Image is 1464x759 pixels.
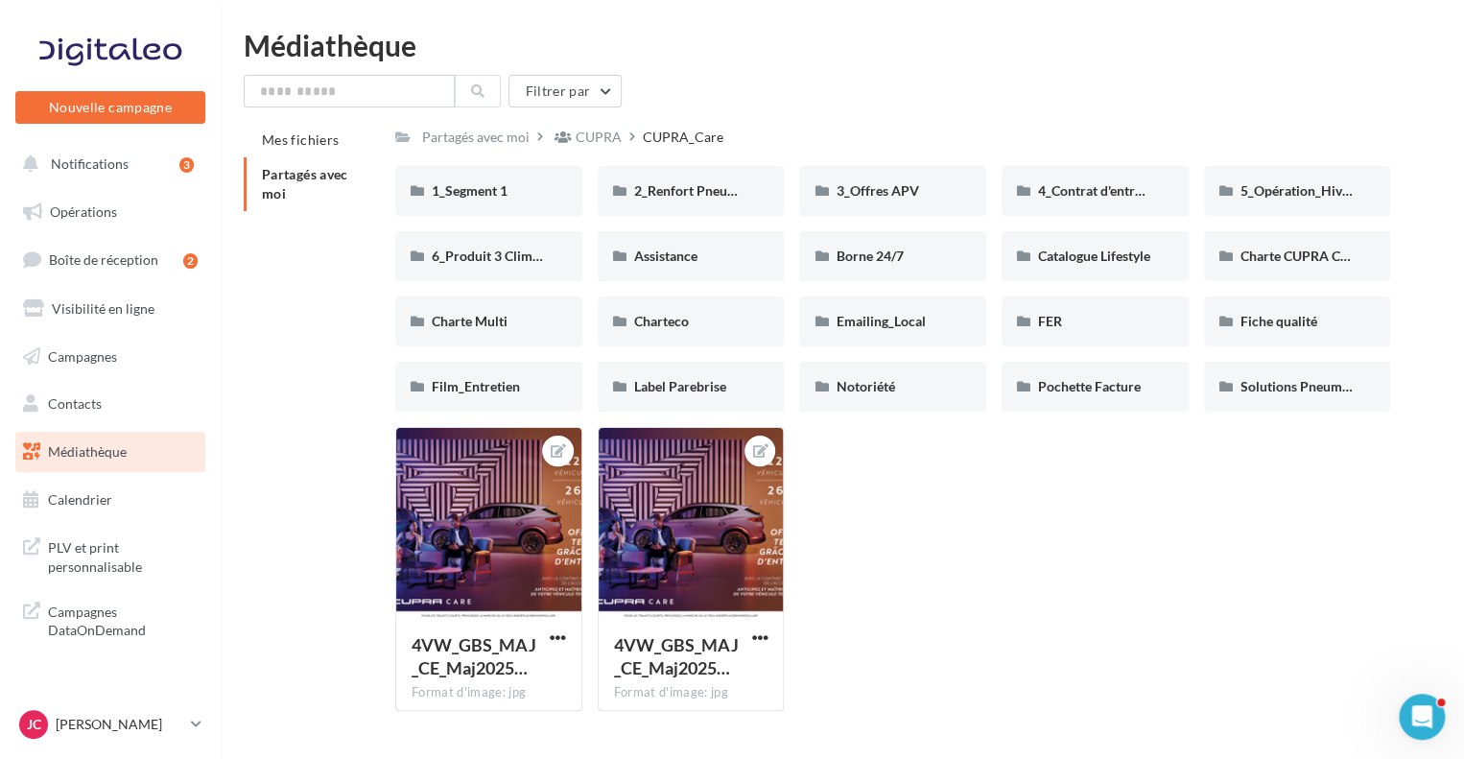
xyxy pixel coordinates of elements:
span: 5_Opération_Hiver [1240,182,1355,199]
span: 2_Renfort Pneumatiques [634,182,782,199]
span: 1_Segment 1 [432,182,508,199]
a: JC [PERSON_NAME] [15,706,205,743]
div: Format d'image: jpg [412,684,566,701]
span: Notoriété [836,378,894,394]
div: CUPRA [576,128,622,147]
span: Solutions Pneumatiques [1240,378,1385,394]
a: Boîte de réception2 [12,239,209,280]
span: Charte CUPRA Care [1240,248,1359,264]
span: Film_Entretien [432,378,520,394]
a: Médiathèque [12,432,209,472]
div: Partagés avec moi [422,128,530,147]
div: Médiathèque [244,31,1441,59]
span: Médiathèque [48,443,127,460]
span: Charte Multi [432,313,508,329]
span: 4VW_GBS_MAJ_CE_Maj2025_ECRAN_CUPRA_E2 [614,634,739,678]
span: PLV et print personnalisable [48,534,198,576]
p: [PERSON_NAME] [56,715,183,734]
span: Visibilité en ligne [52,300,154,317]
span: Partagés avec moi [262,166,348,202]
span: Mes fichiers [262,131,339,148]
a: Opérations [12,192,209,232]
span: Contacts [48,395,102,412]
a: Campagnes DataOnDemand [12,591,209,648]
span: Boîte de réception [49,251,158,268]
a: Contacts [12,384,209,424]
a: Campagnes [12,337,209,377]
div: CUPRA_Care [643,128,723,147]
span: Campagnes [48,347,117,364]
span: Emailing_Local [836,313,925,329]
span: Catalogue Lifestyle [1038,248,1150,264]
div: 3 [179,157,194,173]
span: Notifications [51,155,129,172]
a: Calendrier [12,480,209,520]
button: Notifications 3 [12,144,201,184]
button: Nouvelle campagne [15,91,205,124]
span: Campagnes DataOnDemand [48,599,198,640]
span: 3_Offres APV [836,182,918,199]
span: 6_Produit 3 Climatisation [432,248,584,264]
span: 4_Contrat d'entretien [1038,182,1165,199]
span: Opérations [50,203,117,220]
span: Pochette Facture [1038,378,1141,394]
button: Filtrer par [508,75,622,107]
span: 4VW_GBS_MAJ_CE_Maj2025_ECRAN_CUPRA_E2 [412,634,536,678]
span: JC [27,715,41,734]
div: Format d'image: jpg [614,684,768,701]
a: PLV et print personnalisable [12,527,209,583]
span: FER [1038,313,1062,329]
iframe: Intercom live chat [1399,694,1445,740]
span: Label Parebrise [634,378,726,394]
span: Fiche qualité [1240,313,1317,329]
a: Visibilité en ligne [12,289,209,329]
span: Charteco [634,313,689,329]
div: 2 [183,253,198,269]
span: Borne 24/7 [836,248,903,264]
span: Assistance [634,248,697,264]
span: Calendrier [48,491,112,508]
